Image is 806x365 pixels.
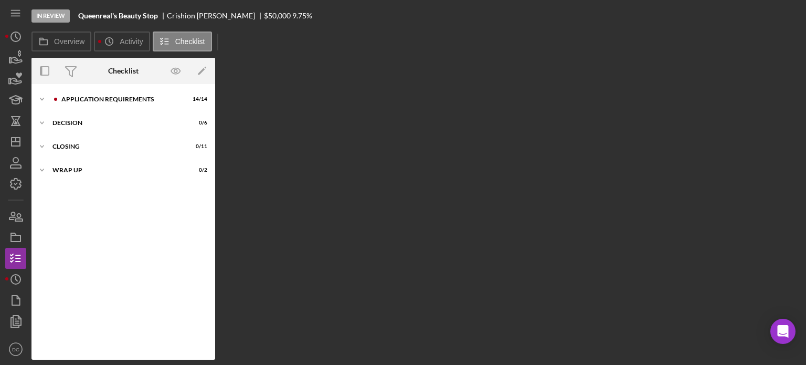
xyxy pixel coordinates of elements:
[167,12,264,20] div: Crishion [PERSON_NAME]
[120,37,143,46] label: Activity
[108,67,139,75] div: Checklist
[31,9,70,23] div: In Review
[188,96,207,102] div: 14 / 14
[31,32,91,51] button: Overview
[175,37,205,46] label: Checklist
[52,167,181,173] div: WRAP UP
[770,319,796,344] div: Open Intercom Messenger
[61,96,181,102] div: APPLICATION REQUIREMENTS
[12,347,19,352] text: DC
[153,32,212,51] button: Checklist
[52,143,181,150] div: CLOSING
[52,120,181,126] div: Decision
[5,339,26,360] button: DC
[94,32,150,51] button: Activity
[264,11,291,20] span: $50,000
[54,37,84,46] label: Overview
[188,143,207,150] div: 0 / 11
[78,12,158,20] b: Queenreal's Beauty Stop
[188,120,207,126] div: 0 / 6
[292,12,312,20] div: 9.75 %
[188,167,207,173] div: 0 / 2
